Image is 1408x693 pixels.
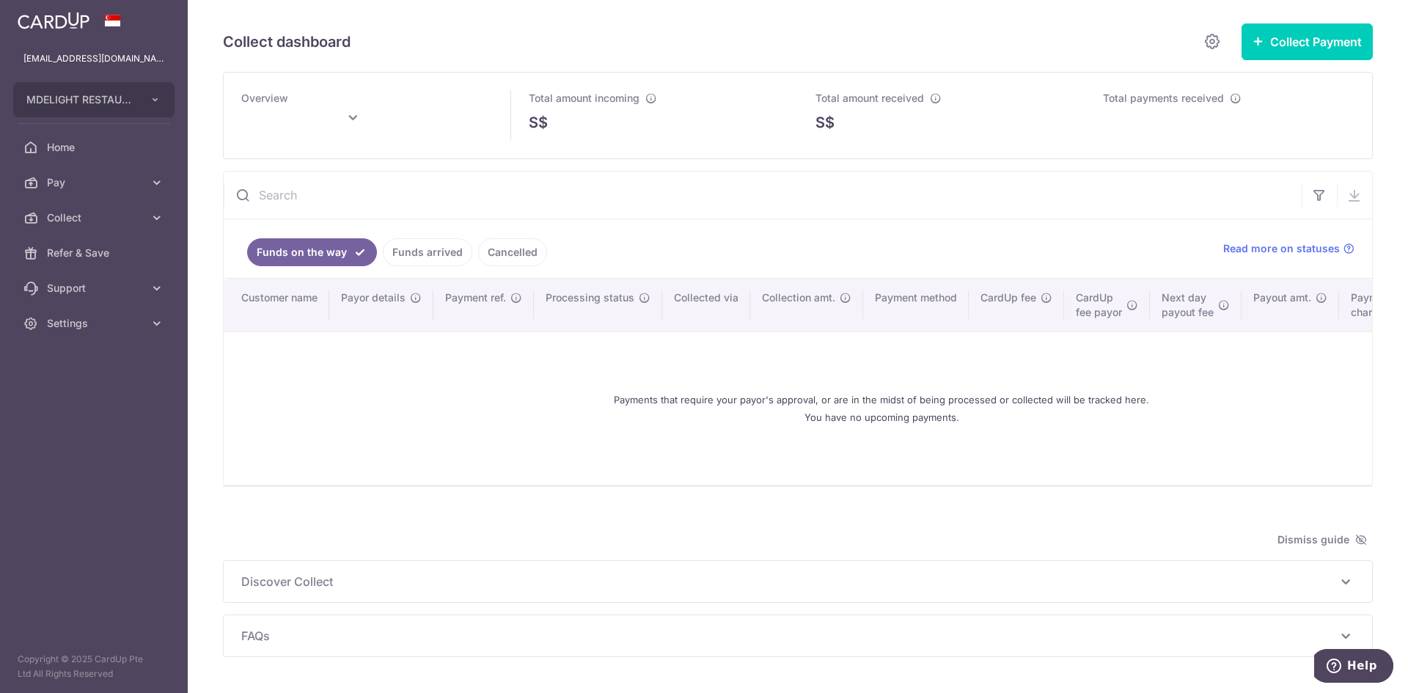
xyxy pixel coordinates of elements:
[241,573,1354,590] p: Discover Collect
[224,279,329,331] th: Customer name
[1242,23,1373,60] button: Collect Payment
[47,140,144,155] span: Home
[383,238,472,266] a: Funds arrived
[863,279,969,331] th: Payment method
[529,111,548,133] span: S$
[26,92,135,107] span: MDELIGHT RESTAURANT PTE LTD
[47,210,144,225] span: Collect
[241,573,1337,590] span: Discover Collect
[13,82,175,117] button: MDELIGHT RESTAURANT PTE LTD
[23,51,164,66] p: [EMAIL_ADDRESS][DOMAIN_NAME]
[980,290,1036,305] span: CardUp fee
[47,175,144,190] span: Pay
[341,290,406,305] span: Payor details
[247,238,377,266] a: Funds on the way
[529,92,639,104] span: Total amount incoming
[18,12,89,29] img: CardUp
[815,111,835,133] span: S$
[478,238,547,266] a: Cancelled
[546,290,634,305] span: Processing status
[47,246,144,260] span: Refer & Save
[662,279,750,331] th: Collected via
[1314,649,1393,686] iframe: Opens a widget where you can find more information
[1223,241,1340,256] span: Read more on statuses
[762,290,835,305] span: Collection amt.
[241,627,1337,645] span: FAQs
[1103,92,1224,104] span: Total payments received
[1223,241,1354,256] a: Read more on statuses
[445,290,506,305] span: Payment ref.
[241,627,1354,645] p: FAQs
[47,281,144,296] span: Support
[241,92,288,104] span: Overview
[47,316,144,331] span: Settings
[1253,290,1311,305] span: Payout amt.
[224,172,1302,219] input: Search
[33,10,63,23] span: Help
[1076,290,1122,320] span: CardUp fee payor
[223,30,351,54] h5: Collect dashboard
[815,92,924,104] span: Total amount received
[1162,290,1214,320] span: Next day payout fee
[1277,531,1367,549] span: Dismiss guide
